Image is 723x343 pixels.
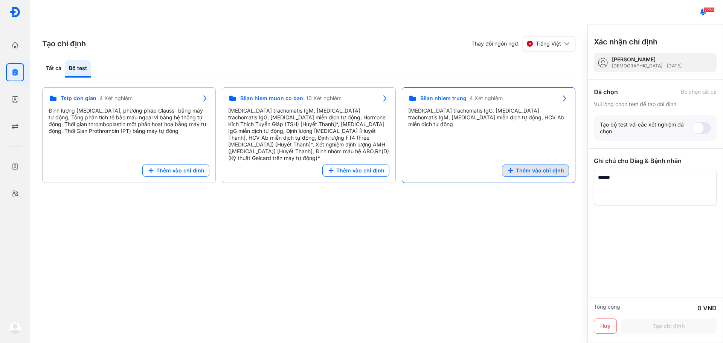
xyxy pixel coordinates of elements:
span: 10 Xét nghiệm [306,95,342,102]
div: [MEDICAL_DATA] trachomatis IgM, [MEDICAL_DATA] trachomatis IgG, [MEDICAL_DATA] miễn dịch tự động,... [228,107,389,162]
span: Thêm vào chỉ định [516,167,564,174]
button: Thêm vào chỉ định [502,165,569,177]
div: Đã chọn [594,87,618,96]
button: Huỷ [594,319,617,334]
span: Bilan hiem muon co ban [240,95,303,102]
span: 7278 [703,7,715,12]
span: Thêm vào chỉ định [336,167,384,174]
span: Tstp don gian [61,95,96,102]
div: Tổng cộng [594,303,620,313]
button: Thêm vào chỉ định [322,165,389,177]
span: Tiếng Việt [536,40,561,47]
div: Vui lòng chọn test để tạo chỉ định [594,101,717,108]
div: Ghi chú cho Diag & Bệnh nhân [594,156,717,165]
img: logo [9,6,21,18]
div: Thay đổi ngôn ngữ: [471,36,575,51]
div: [DEMOGRAPHIC_DATA] - [DATE] [612,63,682,69]
div: Bộ test [65,60,91,78]
div: [PERSON_NAME] [612,56,682,63]
div: 0 VND [697,303,717,313]
div: Bỏ chọn tất cả [681,88,717,95]
img: logo [9,322,21,334]
span: Bilan nhiem trung [420,95,467,102]
div: Tất cả [42,60,65,78]
div: Định lượng [MEDICAL_DATA], phương pháp Clauss- bằng máy tự động, Tổng phân tích tế bào máu ngoại ... [49,107,209,134]
span: Thêm vào chỉ định [156,167,204,174]
button: Tạo chỉ định [621,319,717,334]
span: 4 Xét nghiệm [470,95,503,102]
div: [MEDICAL_DATA] trachomatis IgG, [MEDICAL_DATA] trachomatis IgM, [MEDICAL_DATA] miễn dịch tự động,... [408,107,569,128]
div: Tạo bộ test với các xét nghiệm đã chọn [600,121,692,135]
button: Thêm vào chỉ định [142,165,209,177]
h3: Tạo chỉ định [42,38,86,49]
span: 4 Xét nghiệm [99,95,133,102]
h3: Xác nhận chỉ định [594,37,657,47]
